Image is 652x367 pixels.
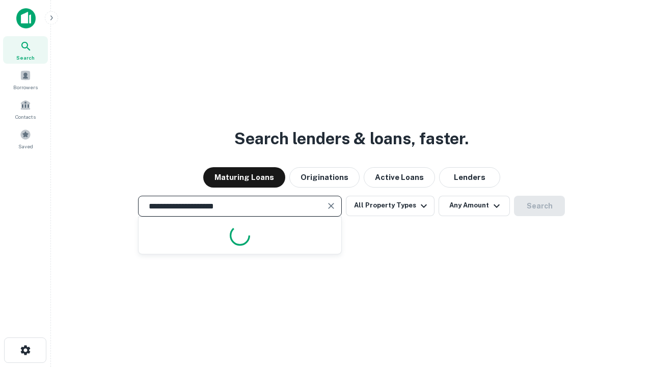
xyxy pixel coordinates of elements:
[439,196,510,216] button: Any Amount
[364,167,435,188] button: Active Loans
[18,142,33,150] span: Saved
[16,54,35,62] span: Search
[439,167,500,188] button: Lenders
[3,36,48,64] a: Search
[15,113,36,121] span: Contacts
[13,83,38,91] span: Borrowers
[3,125,48,152] a: Saved
[346,196,434,216] button: All Property Types
[234,126,469,151] h3: Search lenders & loans, faster.
[601,285,652,334] iframe: Chat Widget
[3,95,48,123] a: Contacts
[3,66,48,93] a: Borrowers
[289,167,360,188] button: Originations
[324,199,338,213] button: Clear
[16,8,36,29] img: capitalize-icon.png
[203,167,285,188] button: Maturing Loans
